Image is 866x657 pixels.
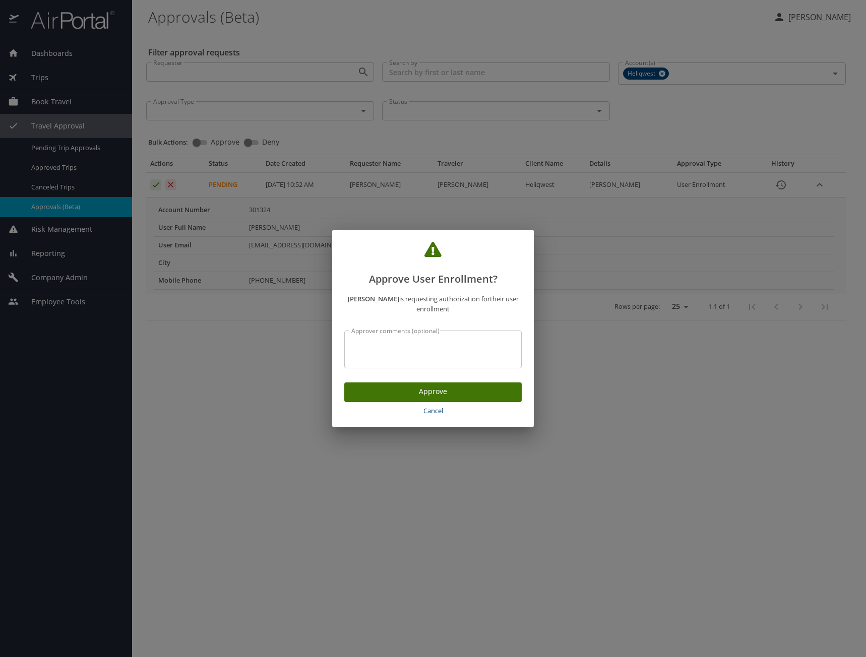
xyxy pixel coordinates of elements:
[348,405,518,417] span: Cancel
[344,382,522,402] button: Approve
[348,294,399,303] strong: [PERSON_NAME]
[344,294,522,315] p: is requesting authorization for their user enrollment
[344,242,522,287] h2: Approve User Enrollment?
[352,385,514,398] span: Approve
[344,402,522,420] button: Cancel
